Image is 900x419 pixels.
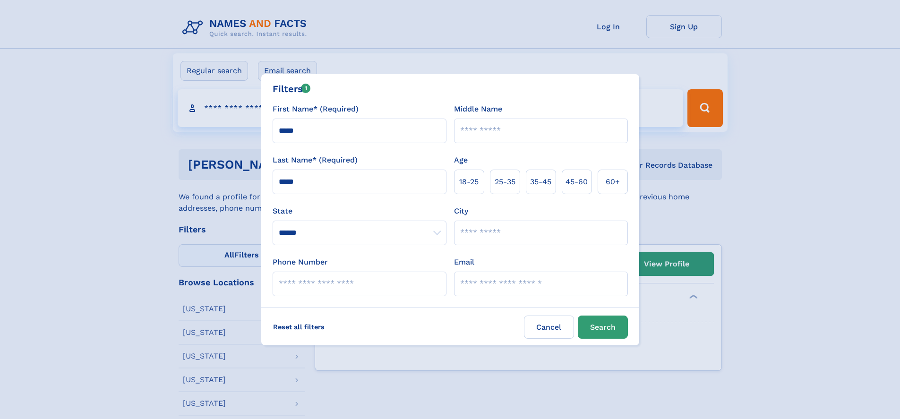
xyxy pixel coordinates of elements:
[530,176,551,188] span: 35‑45
[578,316,628,339] button: Search
[524,316,574,339] label: Cancel
[273,205,446,217] label: State
[273,82,311,96] div: Filters
[566,176,588,188] span: 45‑60
[454,257,474,268] label: Email
[495,176,515,188] span: 25‑35
[273,103,359,115] label: First Name* (Required)
[454,154,468,166] label: Age
[267,316,331,338] label: Reset all filters
[459,176,479,188] span: 18‑25
[454,103,502,115] label: Middle Name
[606,176,620,188] span: 60+
[273,154,358,166] label: Last Name* (Required)
[454,205,468,217] label: City
[273,257,328,268] label: Phone Number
